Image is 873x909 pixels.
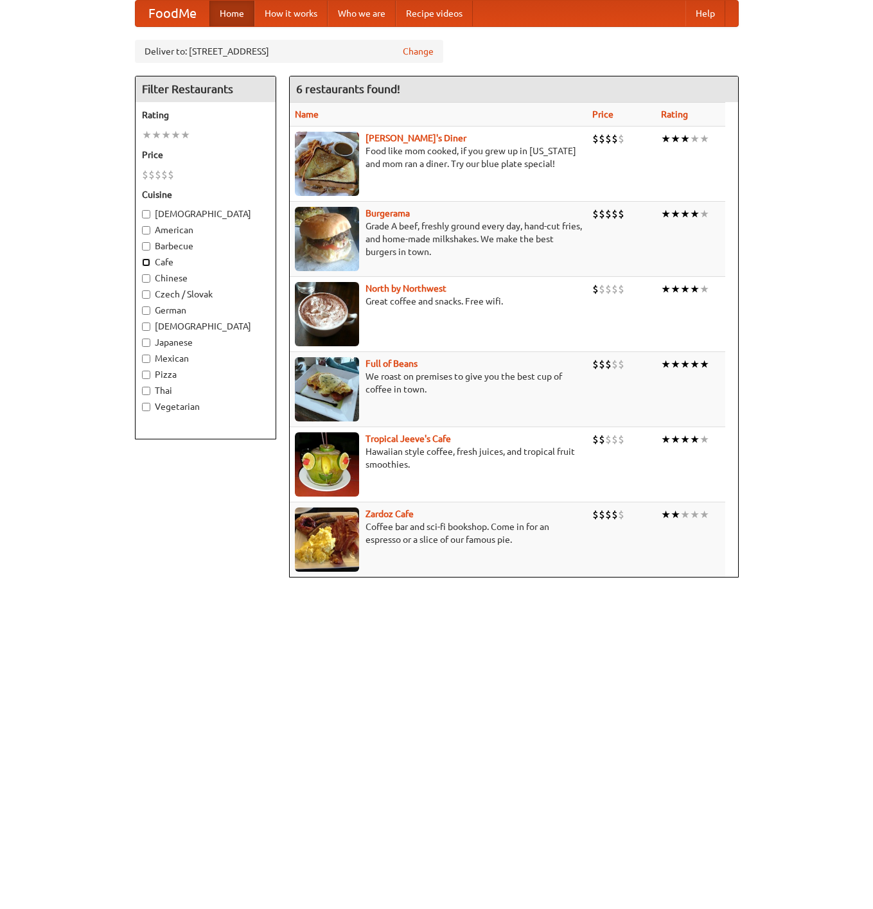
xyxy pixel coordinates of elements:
[142,387,150,395] input: Thai
[680,507,690,522] li: ★
[661,207,671,221] li: ★
[605,357,612,371] li: $
[396,1,473,26] a: Recipe videos
[605,132,612,146] li: $
[612,282,618,296] li: $
[142,403,150,411] input: Vegetarian
[142,148,269,161] h5: Price
[171,128,181,142] li: ★
[605,207,612,221] li: $
[612,357,618,371] li: $
[605,507,612,522] li: $
[690,282,700,296] li: ★
[295,357,359,421] img: beans.jpg
[680,432,690,446] li: ★
[700,507,709,522] li: ★
[295,432,359,497] img: jeeves.jpg
[680,357,690,371] li: ★
[599,432,605,446] li: $
[136,1,209,26] a: FoodMe
[295,132,359,196] img: sallys.jpg
[605,282,612,296] li: $
[605,432,612,446] li: $
[142,355,150,363] input: Mexican
[295,282,359,346] img: north.jpg
[618,357,624,371] li: $
[142,226,150,234] input: American
[366,283,446,294] a: North by Northwest
[599,357,605,371] li: $
[366,133,466,143] b: [PERSON_NAME]'s Diner
[592,357,599,371] li: $
[142,400,269,413] label: Vegetarian
[155,168,161,182] li: $
[690,432,700,446] li: ★
[142,322,150,331] input: [DEMOGRAPHIC_DATA]
[671,282,680,296] li: ★
[295,109,319,119] a: Name
[181,128,190,142] li: ★
[685,1,725,26] a: Help
[142,320,269,333] label: [DEMOGRAPHIC_DATA]
[592,109,613,119] a: Price
[142,384,269,397] label: Thai
[148,168,155,182] li: $
[142,128,152,142] li: ★
[142,240,269,252] label: Barbecue
[700,132,709,146] li: ★
[295,445,582,471] p: Hawaiian style coffee, fresh juices, and tropical fruit smoothies.
[599,132,605,146] li: $
[680,282,690,296] li: ★
[592,282,599,296] li: $
[142,352,269,365] label: Mexican
[592,432,599,446] li: $
[142,207,269,220] label: [DEMOGRAPHIC_DATA]
[136,76,276,102] h4: Filter Restaurants
[142,290,150,299] input: Czech / Slovak
[142,168,148,182] li: $
[618,432,624,446] li: $
[142,258,150,267] input: Cafe
[661,432,671,446] li: ★
[142,368,269,381] label: Pizza
[671,432,680,446] li: ★
[661,507,671,522] li: ★
[142,288,269,301] label: Czech / Slovak
[135,40,443,63] div: Deliver to: [STREET_ADDRESS]
[690,132,700,146] li: ★
[295,520,582,546] p: Coffee bar and sci-fi bookshop. Come in for an espresso or a slice of our famous pie.
[680,207,690,221] li: ★
[661,282,671,296] li: ★
[295,220,582,258] p: Grade A beef, freshly ground every day, hand-cut fries, and home-made milkshakes. We make the bes...
[661,109,688,119] a: Rating
[618,132,624,146] li: $
[366,208,410,218] b: Burgerama
[142,306,150,315] input: German
[142,224,269,236] label: American
[295,507,359,572] img: zardoz.jpg
[592,132,599,146] li: $
[209,1,254,26] a: Home
[612,507,618,522] li: $
[700,282,709,296] li: ★
[599,507,605,522] li: $
[142,274,150,283] input: Chinese
[671,207,680,221] li: ★
[142,339,150,347] input: Japanese
[671,507,680,522] li: ★
[690,507,700,522] li: ★
[142,272,269,285] label: Chinese
[700,357,709,371] li: ★
[142,210,150,218] input: [DEMOGRAPHIC_DATA]
[366,434,451,444] a: Tropical Jeeve's Cafe
[254,1,328,26] a: How it works
[142,109,269,121] h5: Rating
[366,509,414,519] a: Zardoz Cafe
[161,168,168,182] li: $
[612,432,618,446] li: $
[366,358,418,369] a: Full of Beans
[295,207,359,271] img: burgerama.jpg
